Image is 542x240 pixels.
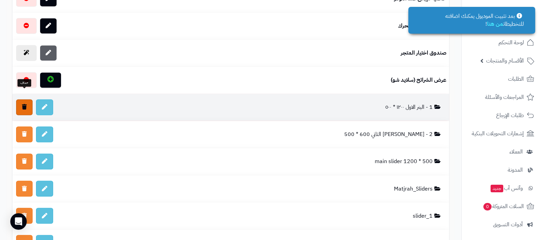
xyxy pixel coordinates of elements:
[493,220,523,229] span: أدوات التسويق
[123,175,449,202] td: Matjrah_Sliders
[498,38,524,47] span: لوحة التحكم
[17,79,31,87] div: حذف
[398,22,446,30] b: زر الواتس آب المتحرك
[466,180,538,196] a: وآتس آبجديد
[496,111,524,120] span: طلبات الإرجاع
[408,7,535,34] div: بعد تثبيت الموديول يمكنك اضافته للتخطيطات !
[486,56,524,66] span: الأقسام والمنتجات
[466,107,538,124] a: طلبات الإرجاع
[466,71,538,87] a: الطلبات
[509,147,523,157] span: العملاء
[490,183,523,193] span: وآتس آب
[485,92,524,102] span: المراجعات والأسئلة
[123,94,449,121] td: 1 - البنر الاول ١٢٠٠ * ٥٠٠
[466,34,538,51] a: لوحة التحكم
[401,49,446,57] b: صندوق اختيار المتجر
[466,89,538,105] a: المراجعات والأسئلة
[508,74,524,84] span: الطلبات
[508,165,523,175] span: المدونة
[466,216,538,233] a: أدوات التسويق
[483,202,524,211] span: السلات المتروكة
[483,203,492,210] span: 0
[10,213,27,230] div: Open Intercom Messenger
[466,162,538,178] a: المدونة
[472,129,524,138] span: إشعارات التحويلات البنكية
[123,121,449,148] td: 2 - [PERSON_NAME] الثاني 600 * 500
[123,202,449,229] td: slider_1
[123,148,449,175] td: main slider 1200 * 500
[491,185,503,192] span: جديد
[466,198,538,215] a: السلات المتروكة0
[466,125,538,142] a: إشعارات التحويلات البنكية
[391,76,446,84] b: عرض الشرائح (سلايد شو)
[487,20,503,28] a: من هنا
[466,144,538,160] a: العملاء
